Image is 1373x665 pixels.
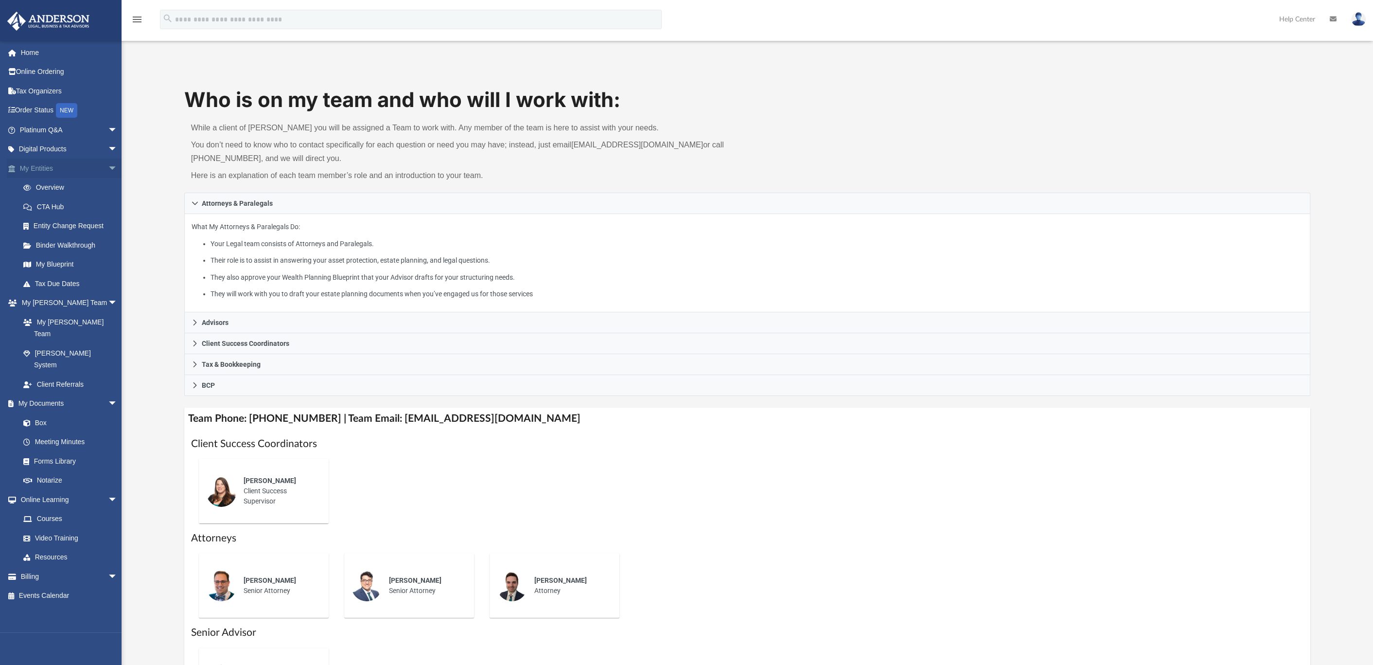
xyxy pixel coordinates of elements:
[7,120,132,140] a: Platinum Q&Aarrow_drop_down
[528,569,613,603] div: Attorney
[14,548,127,567] a: Resources
[192,221,1303,300] p: What My Attorneys & Paralegals Do:
[131,18,143,25] a: menu
[14,255,127,274] a: My Blueprint
[184,312,1311,333] a: Advisors
[108,394,127,414] span: arrow_drop_down
[14,528,123,548] a: Video Training
[202,340,289,347] span: Client Success Coordinators
[184,354,1311,375] a: Tax & Bookkeeping
[534,576,587,584] span: [PERSON_NAME]
[7,62,132,82] a: Online Ordering
[184,408,1311,430] h4: Team Phone: [PHONE_NUMBER] | Team Email: [EMAIL_ADDRESS][DOMAIN_NAME]
[191,531,1304,545] h1: Attorneys
[237,569,322,603] div: Senior Attorney
[108,120,127,140] span: arrow_drop_down
[237,469,322,513] div: Client Success Supervisor
[211,271,1303,284] li: They also approve your Wealth Planning Blueprint that your Advisor drafts for your structuring ne...
[7,394,127,413] a: My Documentsarrow_drop_down
[14,413,123,432] a: Box
[191,169,740,182] p: Here is an explanation of each team member’s role and an introduction to your team.
[389,576,441,584] span: [PERSON_NAME]
[131,14,143,25] i: menu
[202,200,273,207] span: Attorneys & Paralegals
[184,86,1311,114] h1: Who is on my team and who will I work with:
[14,451,123,471] a: Forms Library
[202,361,261,368] span: Tax & Bookkeeping
[7,140,132,159] a: Digital Productsarrow_drop_down
[14,509,127,529] a: Courses
[14,274,132,293] a: Tax Due Dates
[108,140,127,160] span: arrow_drop_down
[211,238,1303,250] li: Your Legal team consists of Attorneys and Paralegals.
[14,312,123,343] a: My [PERSON_NAME] Team
[184,333,1311,354] a: Client Success Coordinators
[202,319,229,326] span: Advisors
[4,12,92,31] img: Anderson Advisors Platinum Portal
[14,343,127,375] a: [PERSON_NAME] System
[108,293,127,313] span: arrow_drop_down
[244,477,296,485] span: [PERSON_NAME]
[1351,12,1366,26] img: User Pic
[571,141,703,149] a: [EMAIL_ADDRESS][DOMAIN_NAME]
[7,586,132,606] a: Events Calendar
[191,138,740,165] p: You don’t need to know who to contact specifically for each question or need you may have; instea...
[206,570,237,601] img: thumbnail
[108,490,127,510] span: arrow_drop_down
[191,121,740,135] p: While a client of [PERSON_NAME] you will be assigned a Team to work with. Any member of the team ...
[184,375,1311,396] a: BCP
[7,567,132,586] a: Billingarrow_drop_down
[7,43,132,62] a: Home
[14,235,132,255] a: Binder Walkthrough
[7,81,132,101] a: Tax Organizers
[184,193,1311,214] a: Attorneys & Paralegals
[14,197,132,216] a: CTA Hub
[14,432,127,452] a: Meeting Minutes
[191,437,1304,451] h1: Client Success Coordinators
[184,214,1311,313] div: Attorneys & Paralegals
[382,569,467,603] div: Senior Attorney
[211,288,1303,300] li: They will work with you to draft your estate planning documents when you’ve engaged us for those ...
[7,293,127,313] a: My [PERSON_NAME] Teamarrow_drop_down
[108,567,127,587] span: arrow_drop_down
[162,13,173,24] i: search
[108,159,127,179] span: arrow_drop_down
[211,254,1303,267] li: Their role is to assist in answering your asset protection, estate planning, and legal questions.
[56,103,77,118] div: NEW
[14,471,127,490] a: Notarize
[7,101,132,121] a: Order StatusNEW
[206,476,237,507] img: thumbnail
[244,576,296,584] span: [PERSON_NAME]
[14,178,132,198] a: Overview
[351,570,382,601] img: thumbnail
[14,375,127,394] a: Client Referrals
[496,570,528,601] img: thumbnail
[202,382,215,389] span: BCP
[191,626,1304,640] h1: Senior Advisor
[7,490,127,509] a: Online Learningarrow_drop_down
[14,216,132,236] a: Entity Change Request
[7,159,132,178] a: My Entitiesarrow_drop_down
